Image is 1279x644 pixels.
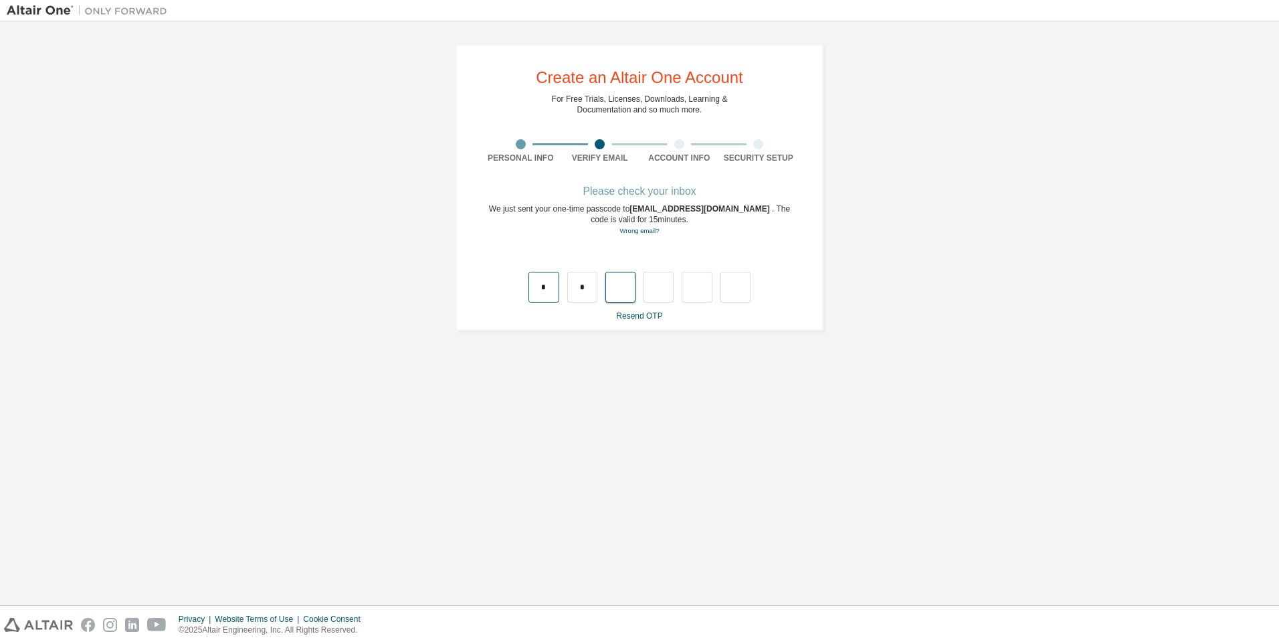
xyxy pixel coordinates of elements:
div: For Free Trials, Licenses, Downloads, Learning & Documentation and so much more. [552,94,728,115]
div: Account Info [639,153,719,163]
img: facebook.svg [81,618,95,632]
div: Create an Altair One Account [536,70,743,86]
div: We just sent your one-time passcode to . The code is valid for 15 minutes. [481,204,798,236]
div: Verify Email [561,153,640,163]
div: Website Terms of Use [215,614,303,625]
div: Personal Info [481,153,561,163]
div: Privacy [179,614,215,625]
img: Altair One [7,4,174,17]
p: © 2025 Altair Engineering, Inc. All Rights Reserved. [179,625,369,636]
div: Security Setup [719,153,799,163]
img: linkedin.svg [125,618,139,632]
span: [EMAIL_ADDRESS][DOMAIN_NAME] [629,204,772,214]
img: instagram.svg [103,618,117,632]
div: Cookie Consent [303,614,368,625]
img: altair_logo.svg [4,618,73,632]
a: Resend OTP [616,311,662,321]
div: Please check your inbox [481,187,798,195]
img: youtube.svg [147,618,167,632]
a: Go back to the registration form [619,227,659,234]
